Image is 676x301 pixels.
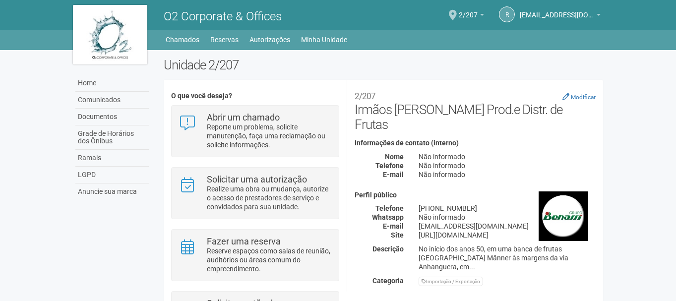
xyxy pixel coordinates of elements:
a: Grade de Horários dos Ônibus [75,125,149,150]
a: Anuncie sua marca [75,183,149,200]
h2: Unidade 2/207 [164,58,604,72]
h4: O que você deseja? [171,92,339,100]
strong: Whatsapp [372,213,404,221]
strong: E-mail [383,222,404,230]
a: Documentos [75,109,149,125]
a: Abrir um chamado Reporte um problema, solicite manutenção, faça uma reclamação ou solicite inform... [179,113,331,149]
img: logo.jpg [73,5,147,64]
p: Reserve espaços como salas de reunião, auditórios ou áreas comum do empreendimento. [207,246,331,273]
div: Importação / Exportação [419,277,483,286]
div: Não informado [411,152,603,161]
strong: Nome [385,153,404,161]
a: r [499,6,515,22]
img: business.png [539,191,588,241]
a: Minha Unidade [301,33,347,47]
strong: Site [391,231,404,239]
a: 2/207 [459,12,484,20]
strong: Telefone [375,162,404,170]
a: Chamados [166,33,199,47]
a: Reservas [210,33,239,47]
h4: Perfil público [355,191,596,199]
h4: Informações de contato (interno) [355,139,596,147]
p: Realize uma obra ou mudança, autorize o acesso de prestadores de serviço e convidados para sua un... [207,184,331,211]
div: [EMAIL_ADDRESS][DOMAIN_NAME] [411,222,603,231]
a: Modificar [562,93,596,101]
strong: Descrição [372,245,404,253]
strong: Categoria [372,277,404,285]
a: Solicitar uma autorização Realize uma obra ou mudança, autorize o acesso de prestadores de serviç... [179,175,331,211]
a: Ramais [75,150,149,167]
h2: Irmãos [PERSON_NAME] Prod.e Distr. de Frutas [355,87,596,132]
div: Não informado [411,170,603,179]
strong: Telefone [375,204,404,212]
a: Comunicados [75,92,149,109]
div: Não informado [411,161,603,170]
strong: Solicitar uma autorização [207,174,307,184]
span: 2/207 [459,1,478,19]
strong: Fazer uma reserva [207,236,281,246]
span: O2 Corporate & Offices [164,9,282,23]
small: 2/207 [355,91,375,101]
strong: E-mail [383,171,404,179]
a: Home [75,75,149,92]
div: [PHONE_NUMBER] [411,204,603,213]
small: Modificar [571,94,596,101]
div: [URL][DOMAIN_NAME] [411,231,603,240]
a: LGPD [75,167,149,183]
a: Autorizações [249,33,290,47]
a: [EMAIL_ADDRESS][DOMAIN_NAME] [520,12,601,20]
a: Fazer uma reserva Reserve espaços como salas de reunião, auditórios ou áreas comum do empreendime... [179,237,331,273]
strong: Abrir um chamado [207,112,280,122]
div: No início dos anos 50, em uma banca de frutas [GEOGRAPHIC_DATA] Männer às margens da via Anhangue... [411,244,603,271]
p: Reporte um problema, solicite manutenção, faça uma reclamação ou solicite informações. [207,122,331,149]
span: recepcao@benassirio.com.br [520,1,594,19]
div: Não informado [411,213,603,222]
